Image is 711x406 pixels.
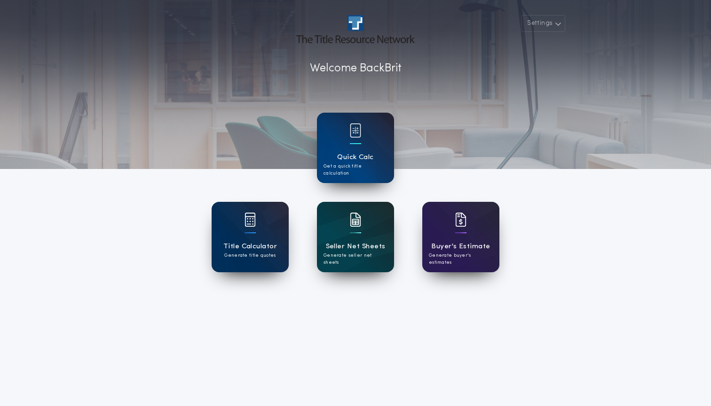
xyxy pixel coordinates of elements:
[455,213,466,227] img: card icon
[431,241,490,252] h1: Buyer's Estimate
[429,252,493,266] p: Generate buyer's estimates
[326,241,386,252] h1: Seller Net Sheets
[337,152,374,163] h1: Quick Calc
[422,202,499,272] a: card iconBuyer's EstimateGenerate buyer's estimates
[223,241,277,252] h1: Title Calculator
[317,113,394,183] a: card iconQuick CalcGet a quick title calculation
[324,163,387,177] p: Get a quick title calculation
[521,15,565,32] button: Settings
[317,202,394,272] a: card iconSeller Net SheetsGenerate seller net sheets
[350,213,361,227] img: card icon
[324,252,387,266] p: Generate seller net sheets
[310,60,402,77] p: Welcome Back Brit
[245,213,256,227] img: card icon
[212,202,289,272] a: card iconTitle CalculatorGenerate title quotes
[350,123,361,138] img: card icon
[296,15,415,43] img: account-logo
[224,252,276,259] p: Generate title quotes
